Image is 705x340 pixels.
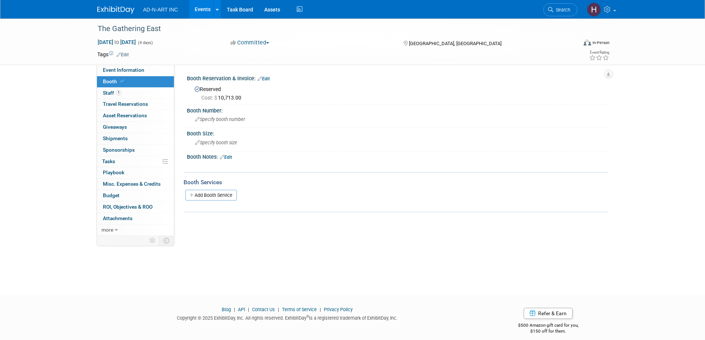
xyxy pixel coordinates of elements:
[103,147,135,153] span: Sponsorships
[97,202,174,213] a: ROI, Objectives & ROO
[97,213,174,224] a: Attachments
[97,76,174,87] a: Booth
[97,167,174,178] a: Playbook
[589,51,609,54] div: Event Rating
[534,38,610,50] div: Event Format
[103,192,120,198] span: Budget
[185,190,237,201] a: Add Booth Service
[97,122,174,133] a: Giveaways
[116,90,121,95] span: 1
[101,227,113,233] span: more
[187,151,608,161] div: Booth Notes:
[97,313,478,322] div: Copyright © 2025 ExhibitDay, Inc. All rights reserved. ExhibitDay is a registered trademark of Ex...
[489,317,608,334] div: $500 Amazon gift card for you,
[146,236,159,245] td: Personalize Event Tab Strip
[97,110,174,121] a: Asset Reservations
[103,112,147,118] span: Asset Reservations
[97,225,174,236] a: more
[113,39,120,45] span: to
[228,39,272,47] button: Committed
[258,76,270,81] a: Edit
[195,117,245,122] span: Specify booth number
[120,79,124,83] i: Booth reservation complete
[276,307,281,312] span: |
[159,236,174,245] td: Toggle Event Tabs
[187,128,608,137] div: Booth Size:
[103,90,121,96] span: Staff
[246,307,251,312] span: |
[117,52,129,57] a: Edit
[584,40,591,46] img: Format-Inperson.png
[97,88,174,99] a: Staff1
[137,40,153,45] span: (4 days)
[97,156,174,167] a: Tasks
[103,215,132,221] span: Attachments
[97,190,174,201] a: Budget
[201,95,218,101] span: Cost: $
[103,67,144,73] span: Event Information
[187,105,608,114] div: Booth Number:
[103,181,161,187] span: Misc. Expenses & Credits
[489,328,608,334] div: $150 off for them.
[103,101,148,107] span: Travel Reservations
[103,204,152,210] span: ROI, Objectives & ROO
[592,40,610,46] div: In-Person
[195,140,237,145] span: Specify booth size
[318,307,323,312] span: |
[587,3,601,17] img: Hershel Brod
[95,22,566,36] div: The Gathering East
[324,307,353,312] a: Privacy Policy
[102,158,115,164] span: Tasks
[201,95,244,101] span: 10,713.00
[103,78,125,84] span: Booth
[97,39,136,46] span: [DATE] [DATE]
[220,155,232,160] a: Edit
[543,3,577,16] a: Search
[103,135,128,141] span: Shipments
[222,307,231,312] a: Blog
[97,6,134,14] img: ExhibitDay
[97,133,174,144] a: Shipments
[232,307,237,312] span: |
[143,7,178,13] span: AD-N-ART INC
[409,41,501,46] span: [GEOGRAPHIC_DATA], [GEOGRAPHIC_DATA]
[306,314,309,319] sup: ®
[97,179,174,190] a: Misc. Expenses & Credits
[192,84,602,101] div: Reserved
[553,7,570,13] span: Search
[97,145,174,156] a: Sponsorships
[252,307,275,312] a: Contact Us
[97,99,174,110] a: Travel Reservations
[97,65,174,76] a: Event Information
[103,124,127,130] span: Giveaways
[97,51,129,58] td: Tags
[187,73,608,83] div: Booth Reservation & Invoice:
[282,307,317,312] a: Terms of Service
[238,307,245,312] a: API
[184,178,608,186] div: Booth Services
[524,308,573,319] a: Refer & Earn
[103,169,124,175] span: Playbook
